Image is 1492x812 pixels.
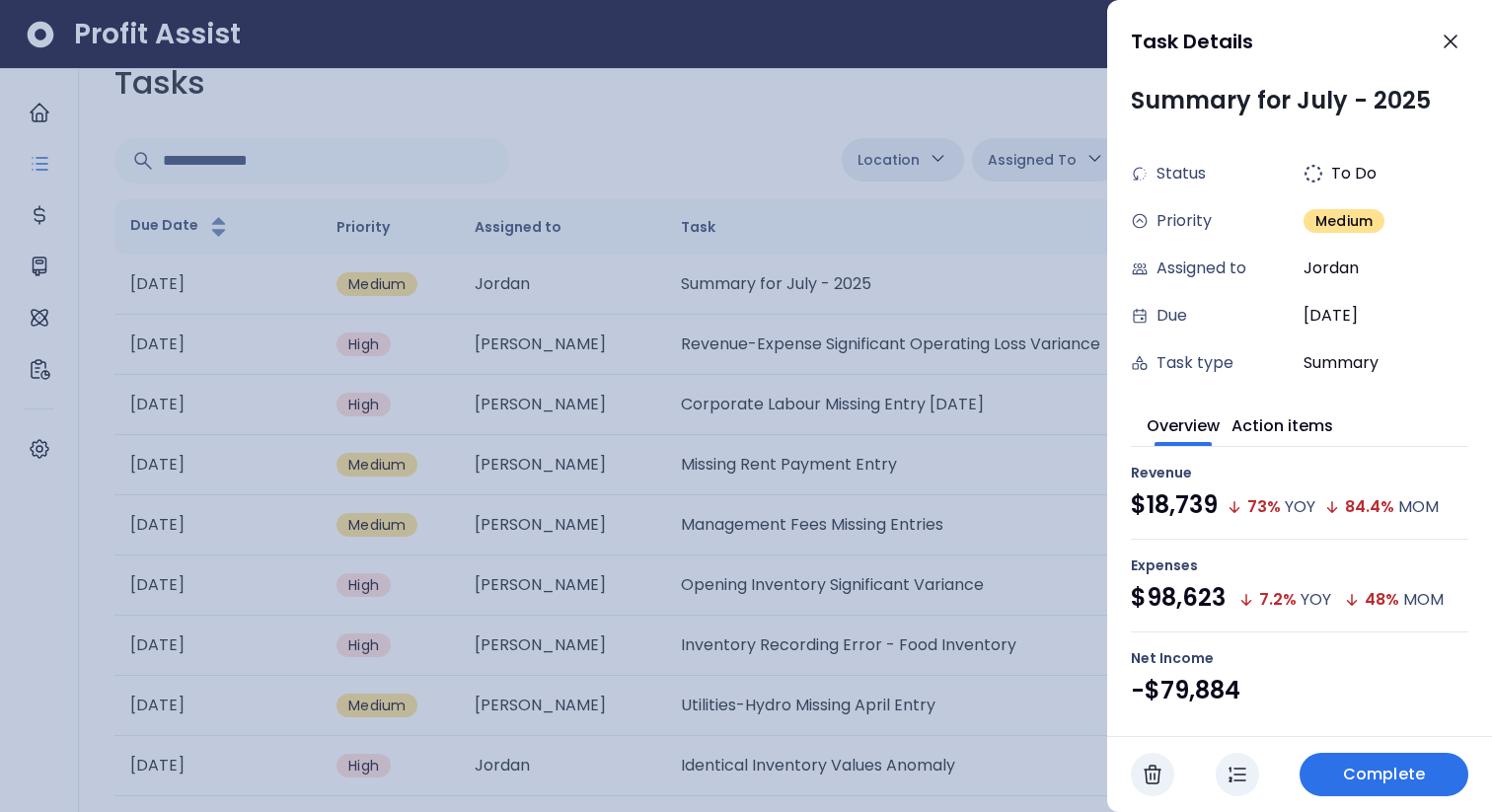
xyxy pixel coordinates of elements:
[1131,463,1468,483] div: Revenue
[1131,555,1468,576] div: Expenses
[1156,209,1212,233] span: Priority
[1231,403,1333,446] button: Action items
[1131,580,1226,616] div: $98,623
[1300,753,1468,796] button: Complete
[1304,257,1359,280] span: Jordan
[1331,162,1377,185] span: To Do
[1156,257,1246,280] span: Assigned to
[1398,495,1439,519] div: MOM
[1301,588,1331,612] div: YOY
[1345,495,1394,519] div: 84.4 %
[1131,27,1417,56] div: Task Details
[1315,211,1373,231] span: Medium
[1304,164,1323,184] img: todo
[1131,83,1468,118] div: Summary for July - 2025
[1156,304,1187,328] span: Due
[1156,162,1206,185] span: Status
[1304,351,1379,375] span: Summary
[1131,648,1468,669] div: Net Income
[1247,495,1281,519] div: 73 %
[1131,487,1218,523] div: $18,739
[1403,588,1444,612] div: MOM
[1365,588,1399,612] div: 48 %
[1259,588,1297,612] div: 7.2 %
[1285,495,1315,519] div: YOY
[1131,673,1240,708] div: -$79,884
[1304,304,1358,328] span: [DATE]
[1343,763,1425,786] span: Complete
[1147,403,1220,446] button: Overview
[1156,351,1233,375] span: Task type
